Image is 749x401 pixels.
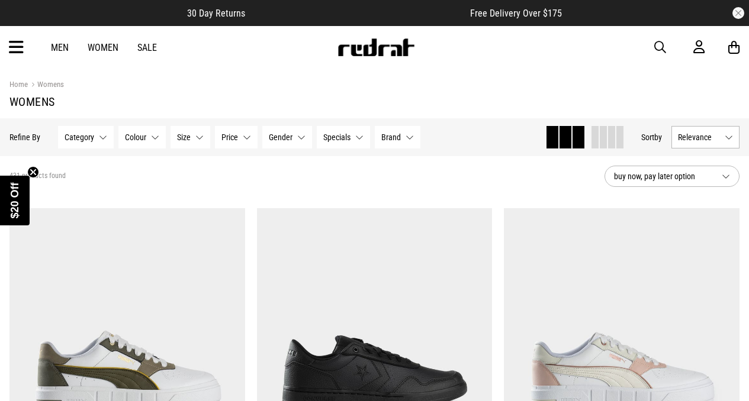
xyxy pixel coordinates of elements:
[9,95,740,109] h1: Womens
[27,166,39,178] button: Close teaser
[262,126,312,148] button: Gender
[375,126,420,148] button: Brand
[215,126,258,148] button: Price
[137,42,157,53] a: Sale
[269,132,292,142] span: Gender
[641,130,662,144] button: Sortby
[221,132,238,142] span: Price
[28,80,64,91] a: Womens
[65,132,94,142] span: Category
[187,8,245,19] span: 30 Day Returns
[269,7,446,19] iframe: Customer reviews powered by Trustpilot
[323,132,351,142] span: Specials
[317,126,370,148] button: Specials
[678,132,720,142] span: Relevance
[9,132,40,142] p: Refine By
[654,132,662,142] span: by
[9,80,28,89] a: Home
[9,182,21,218] span: $20 Off
[470,8,562,19] span: Free Delivery Over $175
[614,169,712,183] span: buy now, pay later option
[171,126,210,148] button: Size
[337,38,415,56] img: Redrat logo
[88,42,118,53] a: Women
[125,132,146,142] span: Colour
[51,42,69,53] a: Men
[9,172,66,181] span: 431 products found
[177,132,191,142] span: Size
[58,126,114,148] button: Category
[381,132,401,142] span: Brand
[605,166,740,187] button: buy now, pay later option
[671,126,740,148] button: Relevance
[118,126,166,148] button: Colour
